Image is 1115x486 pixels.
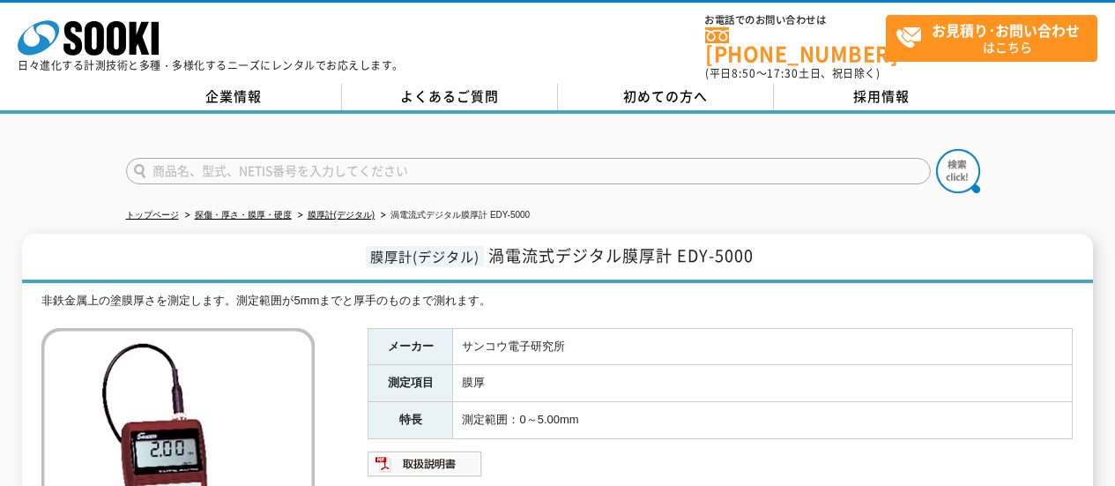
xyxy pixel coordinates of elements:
[774,84,990,110] a: 採用情報
[453,402,1073,439] td: 測定範囲：0～5.00mm
[368,461,483,475] a: 取扱説明書
[732,65,756,81] span: 8:50
[558,84,774,110] a: 初めての方へ
[488,243,754,267] span: 渦電流式デジタル膜厚計 EDY-5000
[705,65,880,81] span: (平日 ～ 土日、祝日除く)
[767,65,799,81] span: 17:30
[623,86,708,106] span: 初めての方へ
[368,328,453,365] th: メーカー
[126,158,931,184] input: 商品名、型式、NETIS番号を入力してください
[342,84,558,110] a: よくあるご質問
[126,84,342,110] a: 企業情報
[705,15,886,26] span: お電話でのお問い合わせは
[368,450,483,478] img: 取扱説明書
[377,206,530,225] li: 渦電流式デジタル膜厚計 EDY-5000
[18,60,404,71] p: 日々進化する計測技術と多種・多様化するニーズにレンタルでお応えします。
[896,16,1096,60] span: はこちら
[368,402,453,439] th: 特長
[886,15,1097,62] a: お見積り･お問い合わせはこちら
[366,246,484,266] span: 膜厚計(デジタル)
[126,210,179,220] a: トップページ
[41,292,1073,310] div: 非鉄金属上の塗膜厚さを測定します。測定範囲が5mmまでと厚手のものまで測れます。
[705,27,886,64] a: [PHONE_NUMBER]
[932,19,1080,41] strong: お見積り･お問い合わせ
[195,210,292,220] a: 探傷・厚さ・膜厚・硬度
[368,365,453,402] th: 測定項目
[453,328,1073,365] td: サンコウ電子研究所
[308,210,375,220] a: 膜厚計(デジタル)
[453,365,1073,402] td: 膜厚
[936,149,980,193] img: btn_search.png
